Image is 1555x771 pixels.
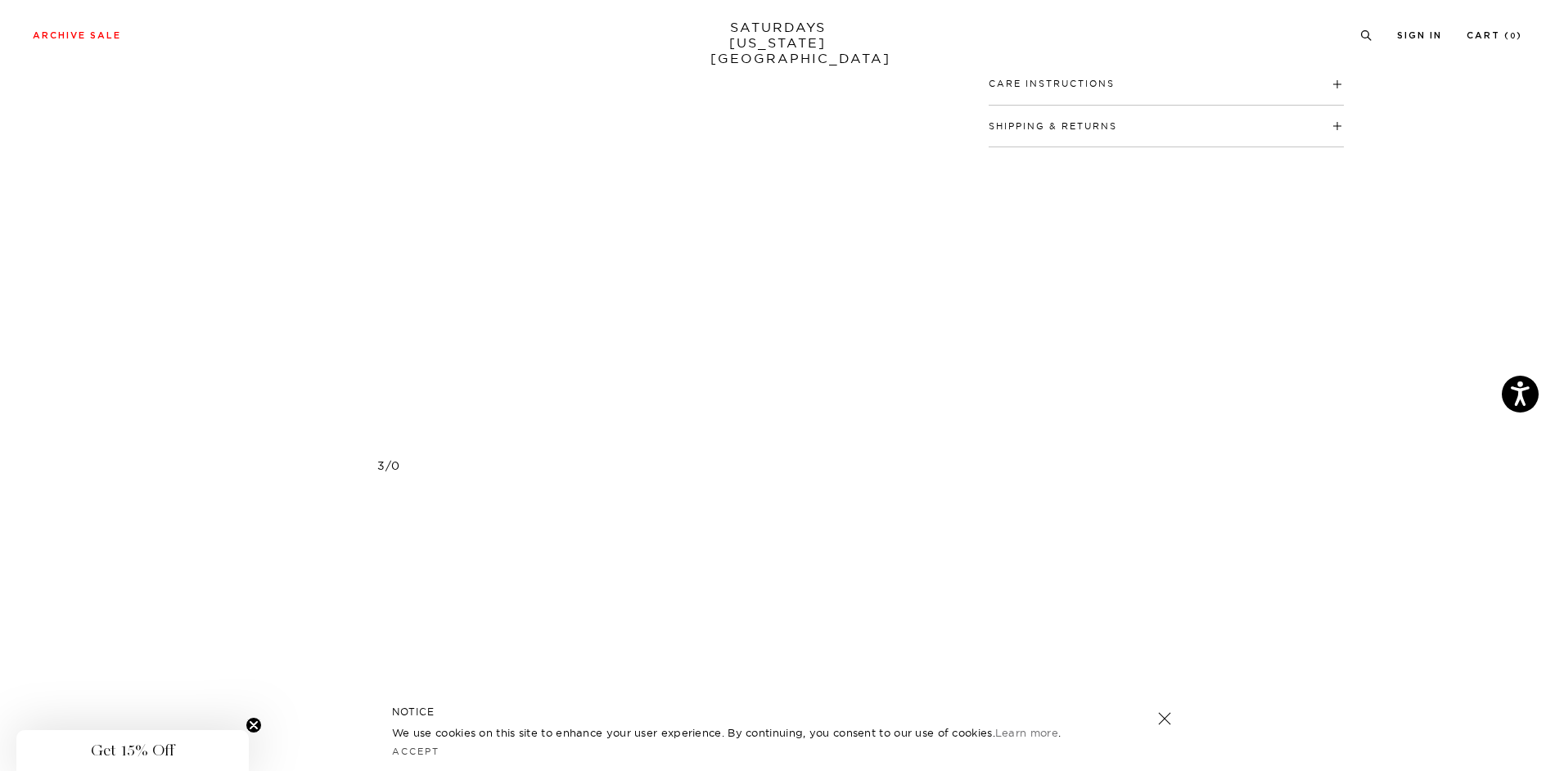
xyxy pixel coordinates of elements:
a: Cart (0) [1467,31,1522,40]
h5: NOTICE [392,705,1163,719]
a: Sign In [1397,31,1442,40]
span: Get 15% Off [91,741,174,760]
a: SATURDAYS[US_STATE][GEOGRAPHIC_DATA] [710,20,845,66]
span: 3 [377,458,385,473]
span: 0 [391,458,400,473]
button: Close teaser [246,717,262,733]
a: Learn more [995,726,1058,739]
div: Get 15% OffClose teaser [16,730,249,771]
button: Shipping & Returns [989,122,1117,131]
small: 0 [1510,33,1517,40]
button: Care Instructions [989,79,1115,88]
a: Archive Sale [33,31,121,40]
a: Accept [392,746,439,757]
p: We use cookies on this site to enhance your user experience. By continuing, you consent to our us... [392,724,1105,741]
